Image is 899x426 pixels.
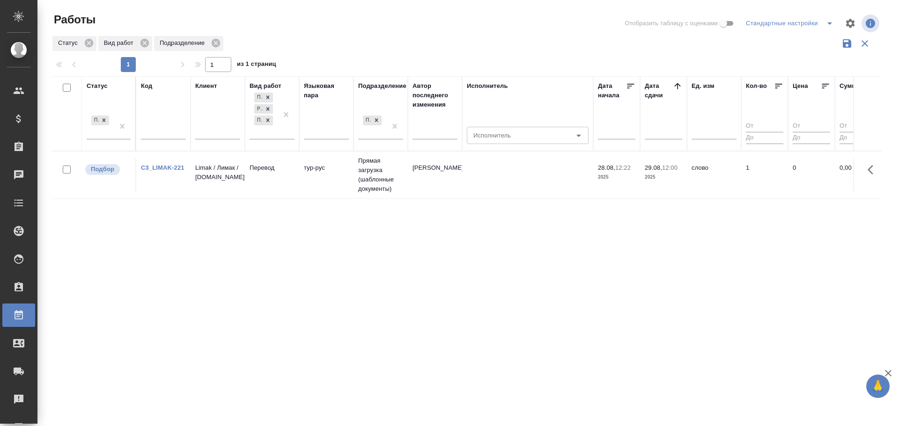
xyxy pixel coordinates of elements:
[91,165,114,174] p: Подбор
[141,81,152,91] div: Код
[195,81,217,91] div: Клиент
[253,92,274,103] div: Перевод, Редактура, Постредактура машинного перевода
[58,38,81,48] p: Статус
[687,159,741,191] td: слово
[862,14,881,32] span: Посмотреть информацию
[253,103,274,115] div: Перевод, Редактура, Постредактура машинного перевода
[52,36,96,51] div: Статус
[237,58,276,72] span: из 1 страниц
[840,81,860,91] div: Сумма
[254,116,263,125] div: Постредактура машинного перевода
[250,81,281,91] div: Вид работ
[299,159,354,191] td: тур-рус
[363,116,371,125] div: Прямая загрузка (шаблонные документы)
[160,38,208,48] p: Подразделение
[645,173,682,182] p: 2025
[862,159,884,181] button: Здесь прячутся важные кнопки
[793,132,830,144] input: До
[746,132,783,144] input: До
[615,164,631,171] p: 12:22
[467,81,508,91] div: Исполнитель
[838,35,856,52] button: Сохранить фильтры
[304,81,349,100] div: Языковая пара
[870,376,886,396] span: 🙏
[52,12,96,27] span: Работы
[598,164,615,171] p: 28.08,
[91,116,99,125] div: Подбор
[645,81,673,100] div: Дата сдачи
[598,173,635,182] p: 2025
[154,36,223,51] div: Подразделение
[835,159,882,191] td: 0,00 ₽
[250,163,295,173] p: Перевод
[866,375,890,398] button: 🙏
[645,164,662,171] p: 29.08,
[746,121,783,132] input: От
[254,93,263,102] div: Перевод
[87,81,108,91] div: Статус
[662,164,678,171] p: 12:00
[253,115,274,126] div: Перевод, Редактура, Постредактура машинного перевода
[840,121,877,132] input: От
[839,12,862,35] span: Настроить таблицу
[692,81,715,91] div: Ед. изм
[254,104,263,114] div: Редактура
[413,81,457,109] div: Автор последнего изменения
[354,152,408,198] td: Прямая загрузка (шаблонные документы)
[98,36,152,51] div: Вид работ
[362,115,383,126] div: Прямая загрузка (шаблонные документы)
[793,121,830,132] input: От
[598,81,626,100] div: Дата начала
[625,19,718,28] span: Отобразить таблицу с оценками
[793,81,808,91] div: Цена
[358,81,406,91] div: Подразделение
[856,35,874,52] button: Сбросить фильтры
[104,38,137,48] p: Вид работ
[744,16,839,31] div: split button
[90,115,110,126] div: Подбор
[840,132,877,144] input: До
[408,159,462,191] td: [PERSON_NAME]
[141,164,184,171] a: C3_LIMAK-221
[741,159,788,191] td: 1
[572,129,585,142] button: Open
[84,163,131,176] div: Можно подбирать исполнителей
[746,81,767,91] div: Кол-во
[195,163,240,182] p: Limak / Лимак / [DOMAIN_NAME]
[788,159,835,191] td: 0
